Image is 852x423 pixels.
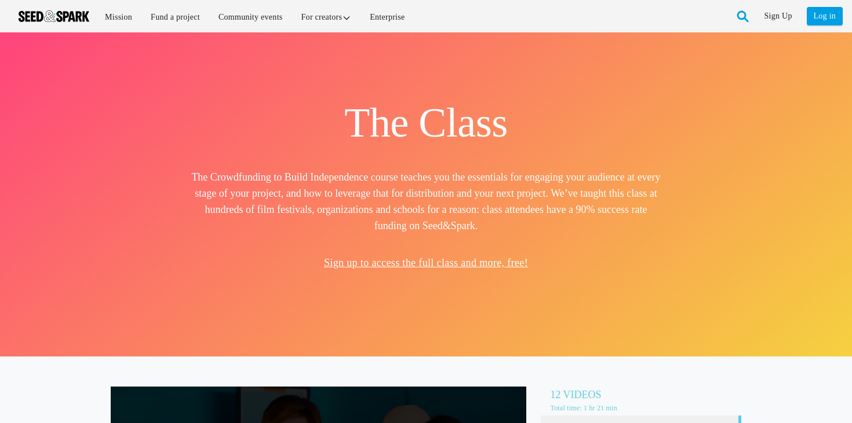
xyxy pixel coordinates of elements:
[807,7,843,25] a: Log in
[550,387,741,403] h5: 12 Videos
[550,403,741,413] p: Total time: 1 hr 21 min
[19,10,89,22] img: Seed amp; Spark
[143,5,208,30] a: Fund a project
[191,97,661,148] h1: The Class
[764,7,792,25] a: Sign Up
[191,169,661,234] h5: The Crowdfunding to Build Independence course teaches you the essentials for engaging your audien...
[97,5,140,30] a: Mission
[210,5,291,30] a: Community events
[293,5,360,30] a: For creators
[362,5,413,30] a: Enterprise
[324,257,528,268] a: Sign up to access the full class and more, free!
